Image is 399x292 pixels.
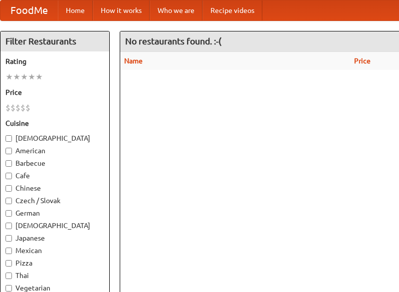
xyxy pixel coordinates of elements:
input: American [5,148,12,154]
li: ★ [13,71,20,82]
label: American [5,146,104,156]
li: ★ [35,71,43,82]
a: FoodMe [0,0,58,20]
input: Vegetarian [5,285,12,292]
li: ★ [20,71,28,82]
li: $ [25,102,30,113]
h5: Price [5,87,104,97]
a: How it works [93,0,150,20]
input: Mexican [5,248,12,254]
label: Cafe [5,171,104,181]
input: Thai [5,273,12,279]
li: $ [5,102,10,113]
h5: Rating [5,56,104,66]
h4: Filter Restaurants [0,31,109,51]
a: Home [58,0,93,20]
li: ★ [5,71,13,82]
label: Thai [5,271,104,281]
a: Name [124,57,143,65]
a: Who we are [150,0,202,20]
label: Mexican [5,246,104,256]
label: German [5,208,104,218]
label: Pizza [5,258,104,268]
li: ★ [28,71,35,82]
label: Barbecue [5,158,104,168]
input: German [5,210,12,217]
input: [DEMOGRAPHIC_DATA] [5,135,12,142]
label: [DEMOGRAPHIC_DATA] [5,133,104,143]
li: $ [15,102,20,113]
ng-pluralize: No restaurants found. :-( [125,36,221,46]
li: $ [20,102,25,113]
a: Price [354,57,371,65]
input: Chinese [5,185,12,192]
input: Pizza [5,260,12,267]
label: Chinese [5,183,104,193]
li: $ [10,102,15,113]
label: Czech / Slovak [5,196,104,206]
h5: Cuisine [5,118,104,128]
label: Japanese [5,233,104,243]
input: Japanese [5,235,12,242]
a: Recipe videos [202,0,262,20]
input: Czech / Slovak [5,198,12,204]
label: [DEMOGRAPHIC_DATA] [5,221,104,231]
input: Cafe [5,173,12,179]
input: [DEMOGRAPHIC_DATA] [5,223,12,229]
input: Barbecue [5,160,12,167]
